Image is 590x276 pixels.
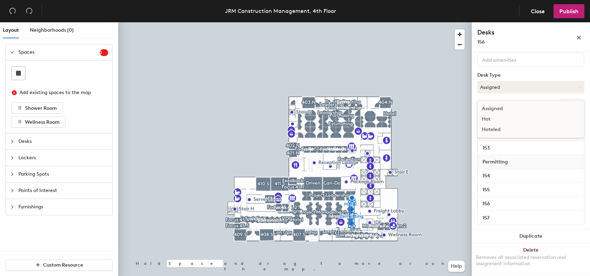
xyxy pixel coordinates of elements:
[478,114,547,124] div: Hot
[6,4,19,18] button: Undo (⌘ + Z)
[225,7,336,15] div: JRM Construction Management, 4th Floor
[18,44,100,60] span: Spaces
[478,103,547,114] div: Assigned
[18,199,108,215] span: Furnishings
[18,133,108,149] span: Desks
[12,90,17,95] span: close-circle
[472,243,590,274] button: DeleteRemoves all associated reservation and assignment information
[477,81,584,93] button: Assigned
[559,99,584,111] button: Ungroup
[11,116,65,128] button: Wellness Room
[478,124,547,135] div: Hoteled
[481,55,543,63] input: Add amenities
[448,261,465,272] button: Help
[11,102,63,114] button: Shower Room
[25,105,57,111] span: Shower Room
[10,189,14,193] span: collapsed
[531,8,545,15] span: Close
[477,72,584,78] div: Desk Type
[19,89,102,97] div: Add existing spaces to the map
[10,139,14,144] span: collapsed
[43,262,83,268] span: Custom Resource
[30,27,74,33] span: Neighborhoods (0)
[477,39,485,45] span: 156
[18,183,108,199] span: Points of Interest
[576,35,581,40] span: close
[477,28,554,37] h4: Desks
[479,213,583,223] input: Unnamed desk
[10,156,14,160] span: collapsed
[479,185,583,195] input: Unnamed desk
[6,260,113,271] button: Custom Resource
[559,8,579,15] span: Publish
[479,199,583,209] input: Unnamed desk
[472,229,590,243] button: Duplicate
[22,4,36,18] button: Redo (⌘ + ⇧ + Z)
[9,7,16,14] span: undo
[100,50,108,55] span: 2
[479,143,583,153] input: Unnamed desk
[553,4,584,18] button: Publish
[25,119,59,125] span: Wellness Room
[10,205,14,209] span: collapsed
[18,150,108,166] span: Lockers
[525,4,551,18] button: Close
[3,27,19,33] span: Layout
[476,254,586,267] div: Removes all associated reservation and assignment information
[10,50,14,54] span: expanded
[10,172,14,176] span: collapsed
[479,156,511,168] span: Permitting
[479,171,583,181] input: Unnamed desk
[100,49,108,56] sup: 2
[18,166,108,182] span: Parking Spots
